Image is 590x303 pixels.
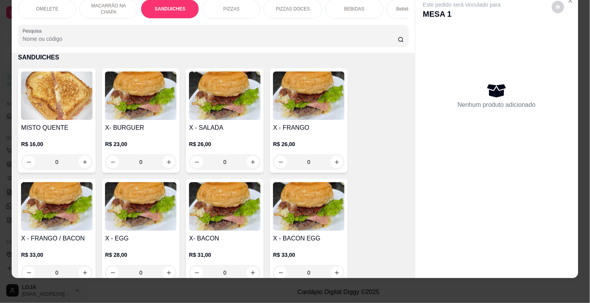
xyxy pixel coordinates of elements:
h4: X- BACON [189,234,261,243]
img: product-image [21,71,93,120]
p: R$ 16,00 [21,140,93,148]
img: product-image [273,71,345,120]
h4: X - SALADA [189,123,261,132]
p: Nenhum produto adicionado [458,100,536,110]
h4: X - FRANGO [273,123,345,132]
p: R$ 33,00 [21,251,93,259]
img: product-image [105,182,177,231]
p: R$ 26,00 [273,140,345,148]
h4: X - FRANGO / BACON [21,234,93,243]
h4: X - BACON EGG [273,234,345,243]
img: product-image [189,71,261,120]
p: Bebidas Alcoólicas [396,6,435,12]
input: Pesquisa [23,35,398,43]
p: R$ 31,00 [189,251,261,259]
img: product-image [273,182,345,231]
h4: MISTO QUENTE [21,123,93,132]
img: product-image [105,71,177,120]
p: OMELETE [36,6,58,12]
p: SANDUICHES [155,6,186,12]
h4: X - EGG [105,234,177,243]
p: BEBIDAS [344,6,364,12]
p: Este pedido será vinculado para [423,1,501,9]
p: PIZZAS [223,6,240,12]
p: R$ 28,00 [105,251,177,259]
img: product-image [189,182,261,231]
img: product-image [21,182,93,231]
button: decrease-product-quantity [552,1,564,13]
p: MACARRÃO NA CHAPA [86,3,131,15]
p: R$ 23,00 [105,140,177,148]
p: R$ 33,00 [273,251,345,259]
p: SANDUICHES [18,53,408,62]
h4: X- BURGUER [105,123,177,132]
p: MESA 1 [423,9,501,19]
label: Pesquisa [23,28,44,34]
p: PIZZAS DOCES [276,6,310,12]
p: R$ 26,00 [189,140,261,148]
